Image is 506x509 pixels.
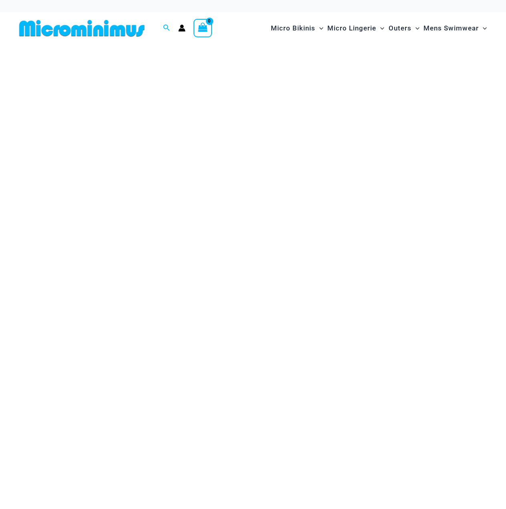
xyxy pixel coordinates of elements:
[16,19,148,37] img: MM SHOP LOGO FLAT
[327,18,376,38] span: Micro Lingerie
[269,16,325,40] a: Micro BikinisMenu ToggleMenu Toggle
[271,18,315,38] span: Micro Bikinis
[479,18,487,38] span: Menu Toggle
[387,16,421,40] a: OutersMenu ToggleMenu Toggle
[389,18,411,38] span: Outers
[178,24,185,32] a: Account icon link
[423,18,479,38] span: Mens Swimwear
[163,23,170,33] a: Search icon link
[315,18,323,38] span: Menu Toggle
[376,18,384,38] span: Menu Toggle
[194,19,212,37] a: View Shopping Cart, empty
[411,18,419,38] span: Menu Toggle
[421,16,489,40] a: Mens SwimwearMenu ToggleMenu Toggle
[268,15,490,42] nav: Site Navigation
[325,16,386,40] a: Micro LingerieMenu ToggleMenu Toggle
